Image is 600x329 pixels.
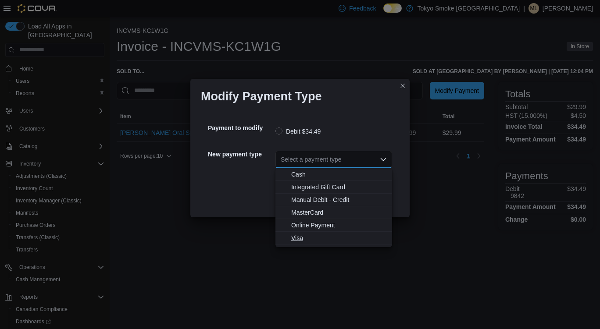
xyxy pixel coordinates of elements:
button: MasterCard [275,206,392,219]
button: Manual Debit - Credit [275,194,392,206]
button: Online Payment [275,219,392,232]
span: Visa [291,233,387,242]
span: Integrated Gift Card [291,183,387,191]
label: Debit $34.49 [275,126,321,137]
div: Choose from the following options [275,168,392,244]
h5: New payment type [208,145,274,163]
span: Online Payment [291,221,387,230]
h1: Modify Payment Type [201,89,322,103]
button: Close list of options [380,156,387,163]
span: MasterCard [291,208,387,217]
input: Accessible screen reader label [281,154,282,165]
button: Closes this modal window [397,81,408,91]
button: Cash [275,168,392,181]
h5: Payment to modify [208,119,274,137]
span: Cash [291,170,387,179]
span: Manual Debit - Credit [291,195,387,204]
button: Integrated Gift Card [275,181,392,194]
button: Visa [275,232,392,244]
